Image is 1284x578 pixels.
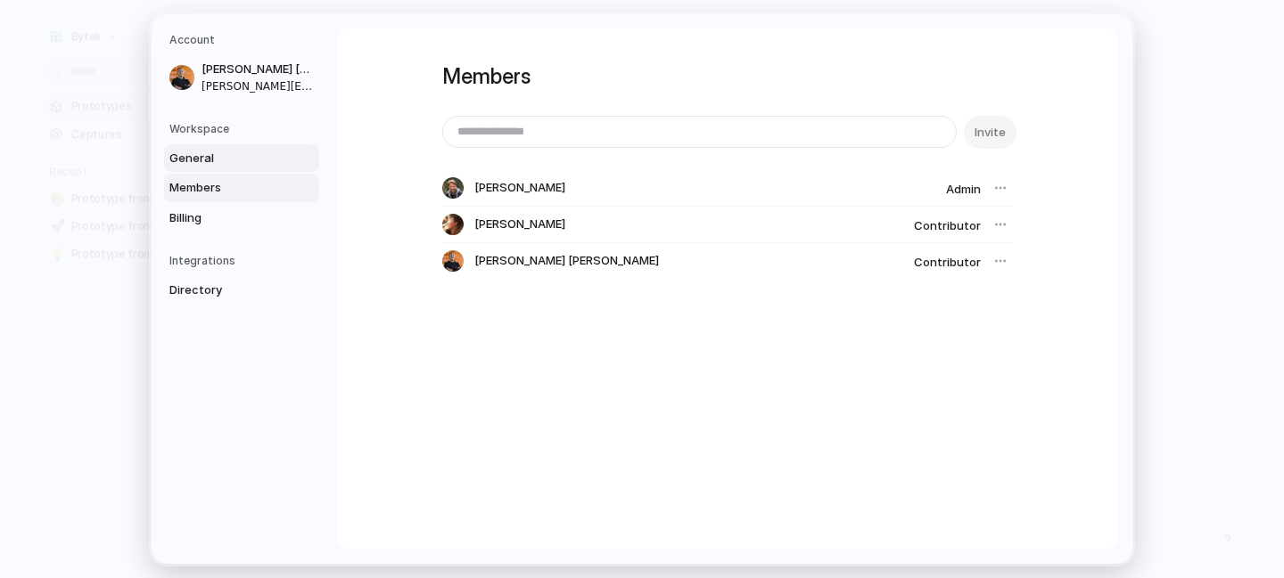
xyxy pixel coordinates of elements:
span: Billing [169,209,284,227]
a: General [164,144,319,173]
span: Members [169,179,284,197]
span: General [169,150,284,167]
span: Contributor [914,255,981,269]
span: Contributor [914,218,981,232]
h1: Members [442,61,1013,93]
h5: Integrations [169,253,319,269]
a: Billing [164,204,319,232]
h5: Account [169,32,319,48]
span: [PERSON_NAME][EMAIL_ADDRESS] [202,78,316,94]
a: Members [164,174,319,202]
span: [PERSON_NAME] [PERSON_NAME] [474,252,659,270]
span: Directory [169,281,284,299]
a: Directory [164,276,319,305]
span: [PERSON_NAME] [474,179,565,197]
a: [PERSON_NAME] [PERSON_NAME][PERSON_NAME][EMAIL_ADDRESS] [164,55,319,100]
span: Admin [946,182,981,196]
span: [PERSON_NAME] [PERSON_NAME] [202,61,316,78]
h5: Workspace [169,121,319,137]
span: [PERSON_NAME] [474,216,565,233]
